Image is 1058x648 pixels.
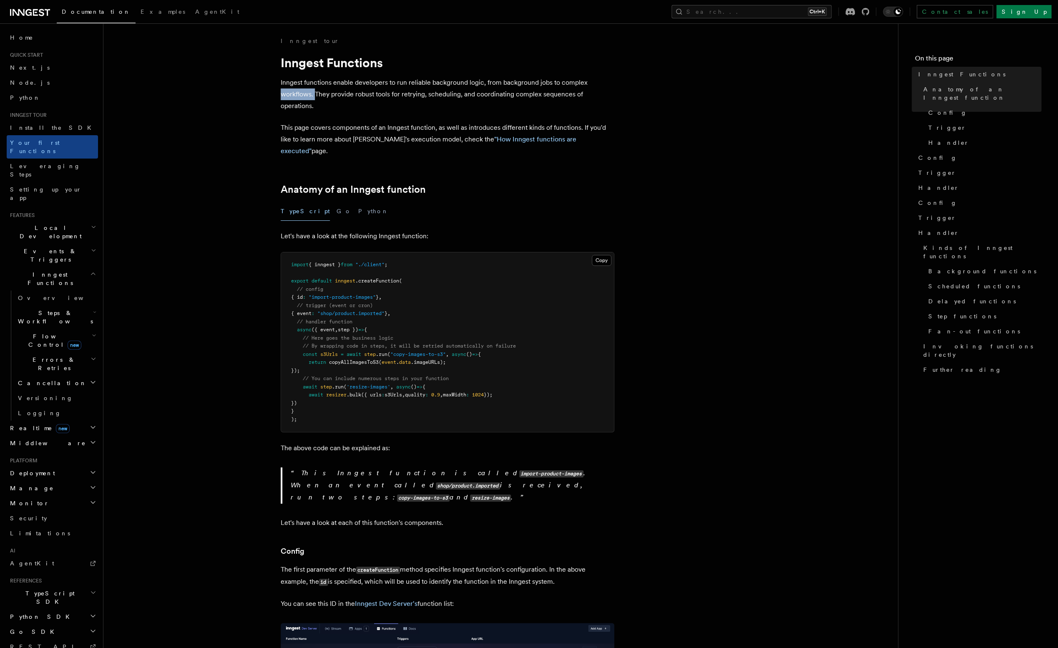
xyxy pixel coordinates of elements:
[7,159,98,182] a: Leveraging Steps
[7,609,98,624] button: Python SDK
[382,392,384,398] span: :
[7,526,98,541] a: Limitations
[312,278,332,284] span: default
[925,309,1041,324] a: Step functions
[303,351,317,357] span: const
[376,351,387,357] span: .run
[136,3,190,23] a: Examples
[7,30,98,45] a: Home
[918,154,957,162] span: Config
[355,600,417,608] a: Inngest Dev Server's
[915,210,1041,225] a: Trigger
[57,3,136,23] a: Documentation
[291,467,614,504] p: This Inngest function is called . When an event called is received, run two steps: and .
[7,628,59,636] span: Go SDK
[10,186,82,201] span: Setting up your app
[7,247,91,264] span: Events & Triggers
[425,392,428,398] span: :
[335,278,355,284] span: inngest
[387,351,390,357] span: (
[382,359,396,365] span: event
[18,295,104,301] span: Overview
[915,195,1041,210] a: Config
[7,624,98,639] button: Go SDK
[7,290,98,421] div: Inngest Functions
[341,351,344,357] span: =
[356,567,400,574] code: createFunction
[920,82,1041,105] a: Anatomy of an Inngest function
[361,392,382,398] span: ({ urls
[7,60,98,75] a: Next.js
[303,343,516,349] span: // By wrapping code in steps, it will be retried automatically on failure
[920,240,1041,264] a: Kinds of Inngest functions
[7,577,42,584] span: References
[303,294,306,300] span: :
[10,124,96,131] span: Install the SDK
[319,579,328,586] code: id
[358,202,389,221] button: Python
[347,392,361,398] span: .bulk
[7,52,43,58] span: Quick start
[411,384,417,390] span: ()
[18,395,73,401] span: Versioning
[10,560,54,567] span: AgentKit
[15,329,98,352] button: Flow Controlnew
[15,332,92,349] span: Flow Control
[405,392,425,398] span: quality
[925,120,1041,135] a: Trigger
[452,351,466,357] span: async
[281,564,614,588] p: The first parameter of the method specifies Inngest function's configuration. In the above exampl...
[915,225,1041,240] a: Handler
[7,267,98,290] button: Inngest Functions
[291,262,309,267] span: import
[320,351,338,357] span: s3Urls
[915,53,1041,67] h4: On this page
[399,359,411,365] span: data
[470,494,511,502] code: resize-images
[344,384,347,390] span: (
[10,163,80,178] span: Leveraging Steps
[440,392,443,398] span: ,
[297,327,312,333] span: async
[303,335,393,341] span: // Here goes the business logic
[918,229,959,237] span: Handler
[358,327,364,333] span: =>
[925,279,1041,294] a: Scheduled functions
[925,135,1041,150] a: Handler
[7,547,15,554] span: AI
[329,359,379,365] span: copyAllImagesToS3
[297,319,352,325] span: // handler function
[7,244,98,267] button: Events & Triggers
[7,457,38,464] span: Platform
[281,37,339,45] a: Inngest tour
[281,517,614,529] p: Let's have a look at each of this function's components.
[925,105,1041,120] a: Config
[317,310,384,316] span: "shop/product.imported"
[10,530,70,537] span: Limitations
[56,424,70,433] span: new
[303,384,317,390] span: await
[10,139,60,154] span: Your first Functions
[923,342,1041,359] span: Invoking functions directly
[7,589,90,606] span: TypeScript SDK
[281,184,426,195] a: Anatomy of an Inngest function
[920,339,1041,362] a: Invoking functions directly
[592,255,611,266] button: Copy
[326,392,347,398] span: resizer
[478,351,481,357] span: {
[15,376,98,391] button: Cancellation
[918,169,956,177] span: Trigger
[883,7,903,17] button: Toggle dark mode
[925,324,1041,339] a: Fan-out functions
[928,139,969,147] span: Handler
[10,94,40,101] span: Python
[291,278,309,284] span: export
[7,182,98,205] a: Setting up your app
[320,384,332,390] span: step
[309,262,341,267] span: { inngest }
[7,496,98,511] button: Monitor
[384,392,402,398] span: s3Urls
[7,90,98,105] a: Python
[387,310,390,316] span: ,
[15,391,98,406] a: Versioning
